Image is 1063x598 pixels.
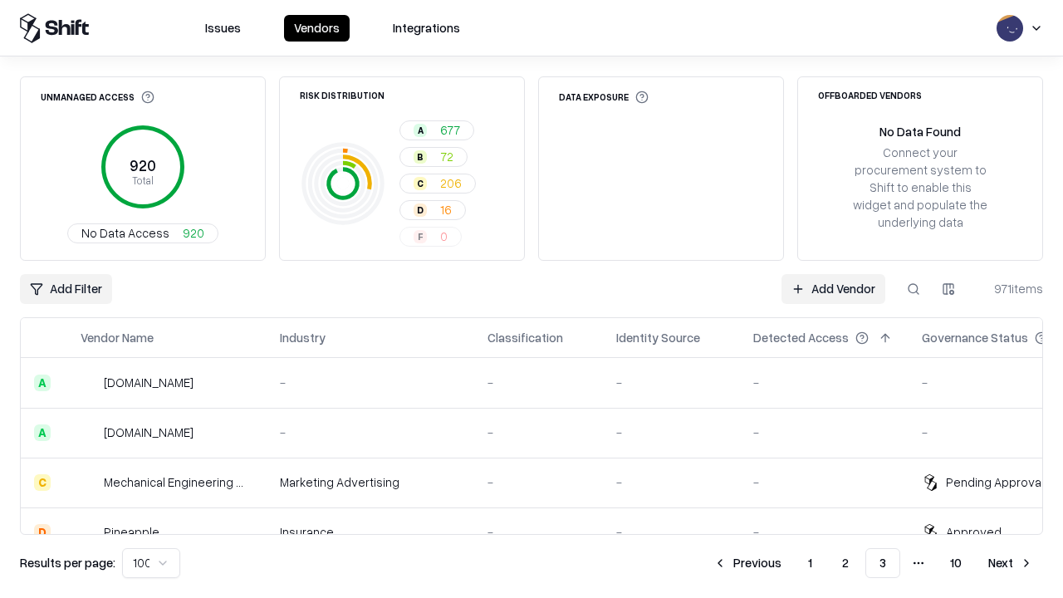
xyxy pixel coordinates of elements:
div: Offboarded Vendors [818,91,922,100]
div: - [753,374,895,391]
div: Connect your procurement system to Shift to enable this widget and populate the underlying data [851,144,989,232]
button: No Data Access920 [67,223,218,243]
button: 2 [829,548,862,578]
div: A [34,424,51,441]
div: Risk Distribution [300,91,385,100]
div: A [414,124,427,137]
div: Marketing Advertising [280,473,461,491]
div: A [34,375,51,391]
div: B [414,150,427,164]
button: Integrations [383,15,470,42]
span: 72 [440,148,453,165]
button: Vendors [284,15,350,42]
button: D16 [399,200,466,220]
div: Governance Status [922,329,1028,346]
div: - [616,523,727,541]
button: Add Filter [20,274,112,304]
div: - [753,424,895,441]
button: Next [978,548,1043,578]
div: Vendor Name [81,329,154,346]
button: Issues [195,15,251,42]
div: - [487,523,590,541]
span: 206 [440,174,462,192]
div: [DOMAIN_NAME] [104,374,193,391]
nav: pagination [703,548,1043,578]
div: Industry [280,329,326,346]
div: D [414,203,427,217]
div: Mechanical Engineering World [104,473,253,491]
div: - [616,374,727,391]
div: No Data Found [879,123,961,140]
div: - [616,473,727,491]
span: No Data Access [81,224,169,242]
button: 10 [937,548,975,578]
div: D [34,524,51,541]
div: Insurance [280,523,461,541]
div: - [487,473,590,491]
div: Identity Source [616,329,700,346]
div: - [616,424,727,441]
div: Unmanaged Access [41,91,154,104]
tspan: Total [132,174,154,187]
button: B72 [399,147,468,167]
p: Results per page: [20,554,115,571]
div: - [487,424,590,441]
img: Pineapple [81,524,97,541]
div: [DOMAIN_NAME] [104,424,193,441]
img: madisonlogic.com [81,424,97,441]
span: 677 [440,121,460,139]
div: Data Exposure [559,91,649,104]
div: Classification [487,329,563,346]
div: C [414,177,427,190]
span: 920 [183,224,204,242]
div: Detected Access [753,329,849,346]
div: Approved [946,523,1002,541]
div: Pending Approval [946,473,1044,491]
div: Pineapple [104,523,159,541]
div: - [753,473,895,491]
div: - [280,374,461,391]
div: - [280,424,461,441]
div: - [753,523,895,541]
button: 1 [795,548,825,578]
tspan: 920 [130,156,156,174]
button: Previous [703,548,791,578]
a: Add Vendor [781,274,885,304]
button: A677 [399,120,474,140]
button: C206 [399,174,476,194]
img: automat-it.com [81,375,97,391]
div: - [487,374,590,391]
div: C [34,474,51,491]
span: 16 [440,201,452,218]
div: 971 items [977,280,1043,297]
button: 3 [865,548,900,578]
img: Mechanical Engineering World [81,474,97,491]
